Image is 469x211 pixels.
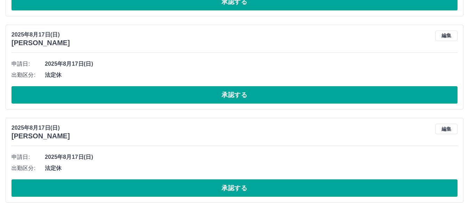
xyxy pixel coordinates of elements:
[11,86,458,104] button: 承認する
[435,31,458,41] button: 編集
[435,124,458,134] button: 編集
[11,164,45,172] span: 出勤区分:
[11,124,70,132] p: 2025年8月17日(日)
[11,71,45,79] span: 出勤区分:
[11,60,45,68] span: 申請日:
[45,153,458,161] span: 2025年8月17日(日)
[11,179,458,197] button: 承認する
[45,164,458,172] span: 法定休
[45,60,458,68] span: 2025年8月17日(日)
[11,132,70,140] h3: [PERSON_NAME]
[11,153,45,161] span: 申請日:
[45,71,458,79] span: 法定休
[11,39,70,47] h3: [PERSON_NAME]
[11,31,70,39] p: 2025年8月17日(日)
